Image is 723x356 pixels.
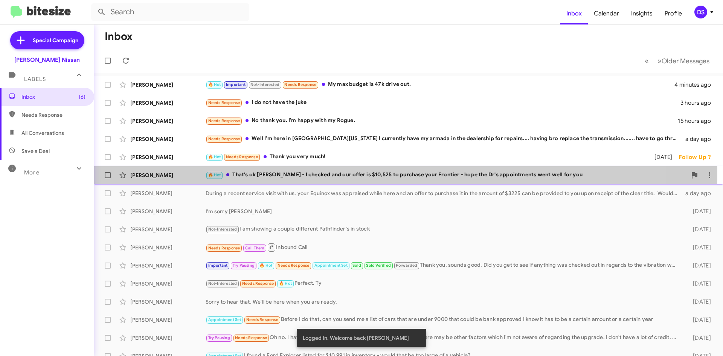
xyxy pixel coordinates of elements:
span: Important [226,82,246,87]
div: Inbound Call [206,243,681,252]
nav: Page navigation example [641,53,714,69]
button: DS [688,6,715,18]
button: Previous [640,53,653,69]
div: [PERSON_NAME] [130,135,206,143]
div: [DATE] [681,316,717,324]
div: [PERSON_NAME] [130,298,206,306]
div: Thank you, sounds good. Did you get to see if anything was checked out in regards to the vibratio... [206,261,681,270]
div: 4 minutes ago [674,81,717,89]
span: Appointment Set [208,317,241,322]
span: Important [208,263,228,268]
div: I'm sorry [PERSON_NAME] [206,208,681,215]
a: Inbox [560,3,588,24]
span: Try Pausing [233,263,255,268]
div: [DATE] [681,280,717,287]
span: Needs Response [226,154,258,159]
div: Follow Up ? [679,153,717,161]
span: Needs Response [208,100,240,105]
div: [DATE] [681,334,717,342]
div: My max budget is 47k drive out. [206,80,674,89]
span: 🔥 Hot [208,82,221,87]
span: 🔥 Hot [208,173,221,177]
div: During a recent service visit with us, your Equinox was appraised while here and an offer to purc... [206,189,681,197]
div: Well I'm here in [GEOGRAPHIC_DATA][US_STATE] I currently have my armada in the dealership for rep... [206,134,681,143]
div: [PERSON_NAME] [130,117,206,125]
div: 3 hours ago [680,99,717,107]
span: Needs Response [208,136,240,141]
a: Insights [625,3,659,24]
span: Needs Response [208,246,240,251]
div: [PERSON_NAME] [130,171,206,179]
span: Call Them [245,246,265,251]
a: Profile [659,3,688,24]
div: [PERSON_NAME] [130,226,206,233]
span: Needs Response [21,111,85,119]
span: Needs Response [242,281,274,286]
div: [PERSON_NAME] [130,153,206,161]
span: Logged In. Welcome back [PERSON_NAME] [303,334,409,342]
div: [PERSON_NAME] [130,244,206,251]
span: 🔥 Hot [259,263,272,268]
span: (6) [79,93,85,101]
input: Search [91,3,249,21]
div: [PERSON_NAME] [130,81,206,89]
span: Special Campaign [33,37,78,44]
div: I am showing a couple different Pathfinder's in stock [206,225,681,234]
span: 🔥 Hot [208,154,221,159]
div: 15 hours ago [678,117,717,125]
span: Not-Interested [250,82,279,87]
div: a day ago [681,189,717,197]
span: Needs Response [246,317,278,322]
span: Needs Response [278,263,310,268]
div: I do not have the juke [206,98,680,107]
div: [DATE] [681,244,717,251]
div: Oh no. I hate to hear he was ill. Please don't be hard on him. There may be other factors which I... [206,333,681,342]
div: Thank you very much! [206,153,645,161]
div: [PERSON_NAME] [130,316,206,324]
div: [PERSON_NAME] [130,262,206,269]
div: [PERSON_NAME] [130,280,206,287]
a: Special Campaign [10,31,84,49]
h1: Inbox [105,31,133,43]
span: Save a Deal [21,147,50,155]
div: a day ago [681,135,717,143]
div: [DATE] [681,298,717,306]
div: [PERSON_NAME] [130,334,206,342]
span: Needs Response [235,335,267,340]
span: 🔥 Hot [279,281,292,286]
div: [PERSON_NAME] [130,189,206,197]
div: [PERSON_NAME] [130,208,206,215]
span: Not-Interested [208,227,237,232]
div: [DATE] [681,226,717,233]
div: Before I do that, can you send me a list of cars that are under 9000 that could be bank approved ... [206,315,681,324]
span: Forwarded [394,262,419,269]
div: [PERSON_NAME] [130,99,206,107]
span: Older Messages [662,57,709,65]
div: Sorry to hear that. We'll be here when you are ready. [206,298,681,306]
div: [DATE] [645,153,679,161]
span: Inbox [21,93,85,101]
div: Perfect. Ty [206,279,681,288]
span: Try Pausing [208,335,230,340]
span: Labels [24,76,46,83]
div: No thank you. I'm happy with my Rogue. [206,116,678,125]
span: More [24,169,40,176]
span: Needs Response [208,118,240,123]
span: All Conversations [21,129,64,137]
div: [DATE] [681,262,717,269]
span: Sold [352,263,361,268]
div: That's ok [PERSON_NAME] - I checked and our offer is $10,525 to purchase your Frontier - hope the... [206,171,687,179]
span: Sold Verified [366,263,391,268]
div: [PERSON_NAME] Nissan [14,56,80,64]
span: Needs Response [284,82,316,87]
button: Next [653,53,714,69]
div: DS [694,6,707,18]
span: Appointment Set [314,263,348,268]
span: Not-Interested [208,281,237,286]
a: Calendar [588,3,625,24]
span: « [645,56,649,66]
